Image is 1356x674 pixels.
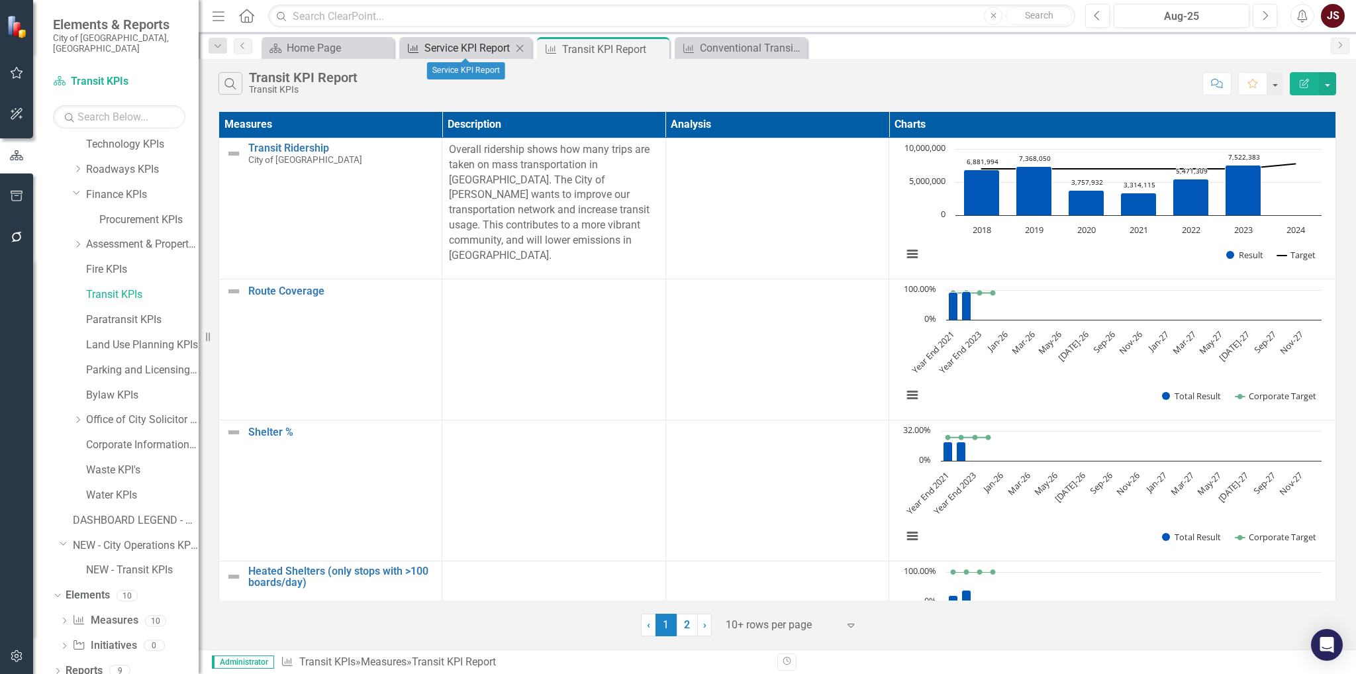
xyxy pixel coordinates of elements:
text: Jan-27 [1143,469,1169,496]
img: Not Defined [226,569,242,585]
div: JS [1321,4,1345,28]
span: 1 [655,614,677,636]
a: Parking and Licensing KPIs [86,363,199,378]
text: 0% [924,595,936,606]
text: Mar-27 [1170,328,1198,356]
a: Assessment & Property Revenue Services KPIs [86,237,199,252]
text: 6,881,994 [967,157,998,166]
div: Transit KPI Report [562,41,666,58]
div: Open Intercom Messenger [1311,629,1343,661]
div: Aug-25 [1118,9,1245,24]
g: Result, series 1 of 2. Bar series with 7 bars. [964,149,1296,216]
text: 2022 [1182,224,1200,236]
button: Show Total Result [1162,390,1221,402]
img: Not Defined [226,424,242,440]
div: Chart. Highcharts interactive chart. [896,283,1329,416]
a: Finance KPIs [86,187,199,203]
path: 2019, 7,368,050. Result. [1016,166,1052,215]
a: Waste KPI's [86,463,199,478]
text: Mar-26 [1009,328,1037,356]
a: Land Use Planning KPIs [86,338,199,353]
text: 32.00% [903,424,931,436]
svg: Interactive chart [896,142,1328,275]
text: [DATE]-27 [1216,328,1251,363]
path: 2023, 7,522,383. Result. [1226,165,1261,215]
a: NEW - City Operations KPIs [73,538,199,554]
text: 100.00% [904,565,936,577]
path: Year End 2022, 25. Corporate Target. [959,435,964,440]
a: Technology KPIs [86,137,199,152]
g: Total Result, series 1 of 2. Bar series with 28 bars. [944,431,1316,461]
a: Roadways KPIs [86,162,199,177]
span: City of [GEOGRAPHIC_DATA] [248,154,362,165]
td: Double-Click to Edit [442,138,665,279]
text: 2018 [973,224,991,236]
path: Year End 2023, 90. Corporate Target. [977,290,983,295]
path: 2022, 5,471,309. Result. [1173,179,1209,215]
path: Year End 2022, 100. Corporate Target. [964,569,969,575]
text: Sep-26 [1090,328,1118,356]
svg: Interactive chart [896,424,1328,557]
text: 3,757,932 [1071,177,1103,187]
a: NEW - Transit KPIs [86,563,199,578]
text: 3,314,115 [1124,180,1155,189]
text: May-26 [1032,469,1060,498]
a: Transit KPIs [53,74,185,89]
text: 7,522,383 [1228,152,1260,162]
path: 2020, 3,757,932. Result. [1069,190,1104,215]
div: Transit KPI Report [412,655,496,668]
a: Service KPI Report [403,40,512,56]
input: Search ClearPoint... [268,5,1075,28]
a: Initiatives [72,638,136,653]
a: Measures [72,613,138,628]
span: Search [1025,10,1053,21]
text: 2019 [1025,224,1043,236]
text: Year End 2021 [910,328,957,375]
div: Chart. Highcharts interactive chart. [896,142,1329,275]
input: Search Below... [53,105,185,128]
div: 10 [145,615,166,626]
td: Double-Click to Edit Right Click for Context Menu [219,279,442,420]
text: 0% [919,454,931,465]
a: Paratransit KPIs [86,313,199,328]
g: Total Result, series 1 of 2. Bar series with 28 bars. [949,290,1316,320]
a: Transit KPIs [86,287,199,303]
small: City of [GEOGRAPHIC_DATA], [GEOGRAPHIC_DATA] [53,32,185,54]
td: Double-Click to Edit [442,420,665,561]
text: 100.00% [904,283,936,295]
text: Jan-26 [984,328,1010,355]
span: Administrator [212,655,274,669]
text: Nov-26 [1116,328,1144,356]
path: Year End 2022, 94. Total Result. [962,291,971,320]
button: View chart menu, Chart [903,386,922,405]
button: Show Total Result [1162,531,1221,543]
a: Water KPIs [86,488,199,503]
div: » » [281,655,767,670]
a: Conventional Transit Ridership [678,40,804,56]
a: Office of City Solicitor KPIs [86,412,199,428]
text: Nov-26 [1114,469,1141,497]
a: 2 [677,614,698,636]
a: Fire KPIs [86,262,199,277]
path: Year End 2024, 90. Corporate Target. [991,290,996,295]
text: Mar-27 [1168,469,1196,497]
text: Jan-27 [1145,328,1171,355]
a: Bylaw KPIs [86,388,199,403]
g: Target, series 2 of 2. Line with 7 data points. [979,161,1298,171]
button: Aug-25 [1114,4,1249,28]
div: Chart. Highcharts interactive chart. [896,424,1329,557]
text: [DATE]-27 [1216,469,1251,505]
text: Sep-27 [1251,469,1278,497]
td: Double-Click to Edit [665,279,889,420]
path: 2018, 6,881,994. Result. [964,169,1000,215]
path: Year End 2023, 100. Corporate Target. [977,569,983,575]
text: May-26 [1036,328,1064,357]
text: May-27 [1195,469,1224,498]
a: DASHBOARD LEGEND - DO NOT DELETE [73,513,199,528]
a: Corporate Information Governance KPIs [86,438,199,453]
path: Year End 2021, 100. Corporate Target. [951,569,956,575]
text: 2023 [1234,224,1253,236]
text: 5,471,309 [1176,166,1208,175]
button: Show Corporate Target [1235,531,1316,543]
span: Elements & Reports [53,17,185,32]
